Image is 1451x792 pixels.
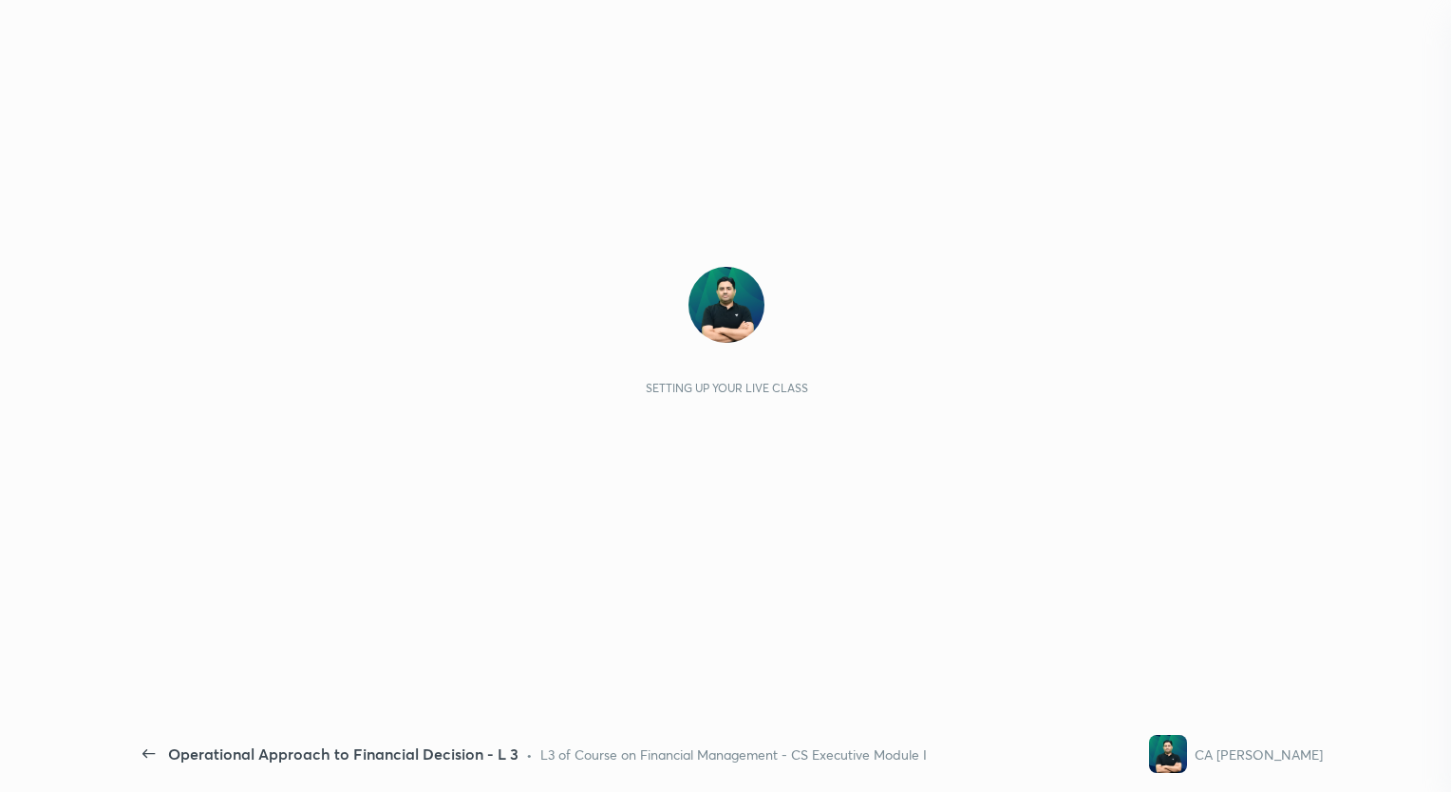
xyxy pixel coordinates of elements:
div: Operational Approach to Financial Decision - L 3 [168,743,518,765]
div: Setting up your live class [646,381,808,395]
div: CA [PERSON_NAME] [1195,745,1323,764]
div: L3 of Course on Financial Management - CS Executive Module I [540,745,927,764]
div: • [526,745,533,764]
img: ca7781c0cd004cf9965ef68f0d4daeb9.jpg [1149,735,1187,773]
img: ca7781c0cd004cf9965ef68f0d4daeb9.jpg [688,267,764,343]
